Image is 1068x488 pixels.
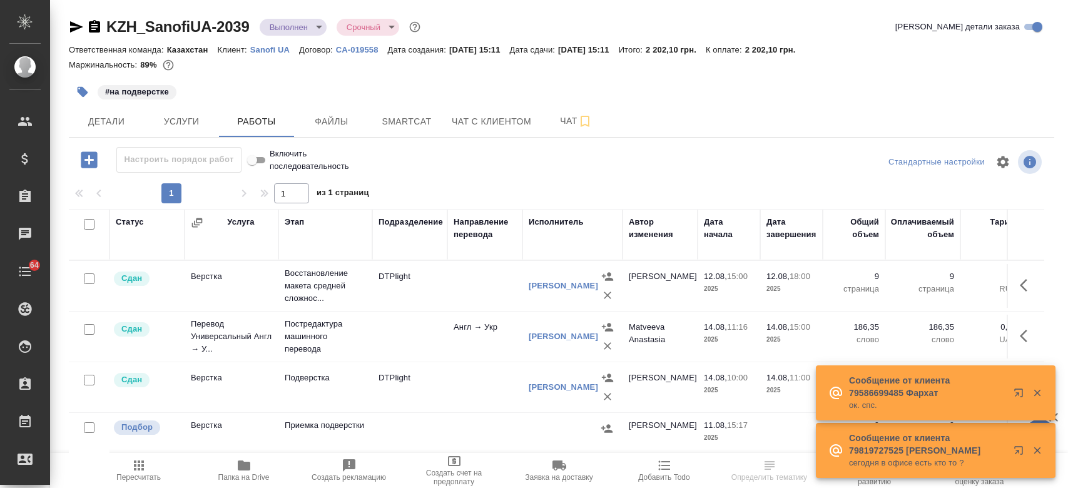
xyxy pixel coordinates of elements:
td: DTPlight [372,264,447,308]
p: 2025 [766,384,816,397]
div: Оплачиваемый объем [891,216,954,241]
span: Чат [546,113,606,129]
div: Статус [116,216,144,228]
p: 2025 [704,432,754,444]
span: из 1 страниц [317,185,369,203]
p: Клиент: [217,45,250,54]
p: Подверстка [285,372,366,384]
button: Назначить [598,318,617,337]
p: слово [892,333,954,346]
p: Сдан [121,374,142,386]
p: 89% [140,60,160,69]
p: Итого: [619,45,646,54]
p: 0,28 [967,321,1017,333]
span: [PERSON_NAME] детали заказа [895,21,1020,33]
button: Скопировать ссылку для ЯМессенджера [69,19,84,34]
span: Создать счет на предоплату [409,469,499,486]
p: К оплате: [706,45,745,54]
div: Дата завершения [766,216,816,241]
div: Направление перевода [454,216,516,241]
p: 9 [829,270,879,283]
a: CA-019558 [336,44,388,54]
p: 12.08, [704,272,727,281]
p: Постредактура машинного перевода [285,318,366,355]
p: 12.08, [766,272,790,281]
span: на подверстке [96,86,178,96]
p: Сообщение от клиента 79819727525 [PERSON_NAME] [849,432,1005,457]
p: 2025 [766,283,816,295]
div: Можно подбирать исполнителей [113,419,178,436]
p: 2025 [766,333,816,346]
span: Определить тематику [731,473,807,482]
button: Открыть в новой вкладке [1006,380,1036,410]
button: Открыть в новой вкладке [1006,438,1036,468]
span: Создать рекламацию [312,473,386,482]
p: страница [829,283,879,295]
p: Подбор [121,421,153,434]
p: 14.08, [704,373,727,382]
button: Закрыть [1024,387,1050,399]
p: Маржинальность: [69,60,140,69]
td: Верстка [185,264,278,308]
p: 186,35 [829,321,879,333]
p: Sanofi UA [250,45,299,54]
button: Пересчитать [86,453,191,488]
button: Удалить [598,337,617,355]
div: Дата начала [704,216,754,241]
p: 9 [892,270,954,283]
div: Выполнен [260,19,327,36]
span: Включить последовательность [270,148,383,173]
a: Sanofi UA [250,44,299,54]
p: 15:00 [790,322,810,332]
div: Подразделение [379,216,443,228]
p: UAH [967,333,1017,346]
td: [PERSON_NAME] [623,365,698,409]
button: Доп статусы указывают на важность/срочность заказа [407,19,423,35]
p: 2025 [704,333,754,346]
p: ок. спс. [849,399,1005,412]
button: Папка на Drive [191,453,297,488]
p: 11.08, [704,420,727,430]
p: CA-019558 [336,45,388,54]
span: Работы [226,114,287,130]
td: [PERSON_NAME] [623,413,698,457]
span: Чат с клиентом [452,114,531,130]
div: Тариф [990,216,1017,228]
div: Менеджер проверил работу исполнителя, передает ее на следующий этап [113,321,178,338]
p: Сообщение от клиента 79586699485 Фархат [849,374,1005,399]
button: Назначить [598,369,617,387]
td: Англ → Укр [447,315,522,358]
div: Общий объем [829,216,879,241]
p: Казахстан [167,45,218,54]
a: 64 [3,256,47,287]
p: 14.08, [766,373,790,382]
p: 16 [967,270,1017,283]
td: DTPlight [372,365,447,409]
p: 2025 [704,384,754,397]
button: 288.00 RUB; 52.18 UAH; [160,57,176,73]
span: Smartcat [377,114,437,130]
span: 64 [23,259,46,272]
p: Приемка подверстки [285,419,366,432]
div: Менеджер проверил работу исполнителя, передает ее на следующий этап [113,270,178,287]
span: Посмотреть информацию [1018,150,1044,174]
p: 14.08, [766,322,790,332]
button: Удалить [598,286,617,305]
span: Пересчитать [116,473,161,482]
p: Сдан [121,272,142,285]
button: Создать рекламацию [297,453,402,488]
button: Сгруппировать [191,216,203,229]
span: Заявка на доставку [525,473,592,482]
p: 2025 [704,283,754,295]
p: #на подверстке [105,86,169,98]
button: Добавить Todo [612,453,717,488]
p: 18:00 [790,272,810,281]
button: Добавить работу [72,147,106,173]
div: Этап [285,216,304,228]
div: Менеджер проверил работу исполнителя, передает ее на следующий этап [113,372,178,389]
span: Услуги [151,114,211,130]
a: [PERSON_NAME] [529,281,598,290]
p: Дата сдачи: [510,45,558,54]
a: KZH_SanofiUA-2039 [106,18,250,35]
p: 186,35 [892,321,954,333]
